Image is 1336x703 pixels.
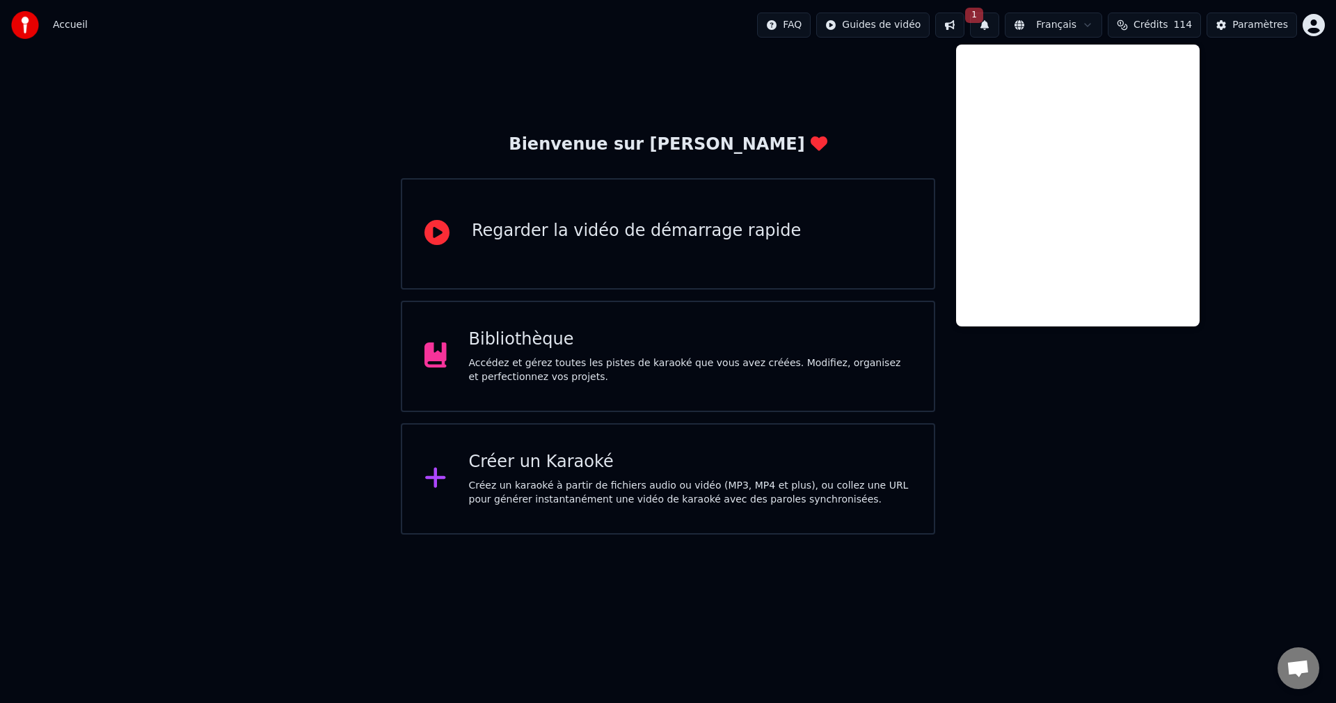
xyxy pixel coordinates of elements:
nav: breadcrumb [53,18,88,32]
span: Crédits [1134,18,1168,32]
div: Paramètres [1232,18,1288,32]
button: FAQ [757,13,811,38]
div: Accédez et gérez toutes les pistes de karaoké que vous avez créées. Modifiez, organisez et perfec... [469,356,912,384]
div: Regarder la vidéo de démarrage rapide [472,220,801,242]
div: Ouvrir le chat [1278,647,1319,689]
span: 1 [965,8,983,23]
img: youka [11,11,39,39]
button: Paramètres [1207,13,1297,38]
div: Créez un karaoké à partir de fichiers audio ou vidéo (MP3, MP4 et plus), ou collez une URL pour g... [469,479,912,507]
span: 114 [1173,18,1192,32]
div: Bibliothèque [469,329,912,351]
button: Crédits114 [1108,13,1201,38]
span: Accueil [53,18,88,32]
div: Bienvenue sur [PERSON_NAME] [509,134,827,156]
div: Créer un Karaoké [469,451,912,473]
button: 1 [970,13,999,38]
button: Guides de vidéo [816,13,930,38]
